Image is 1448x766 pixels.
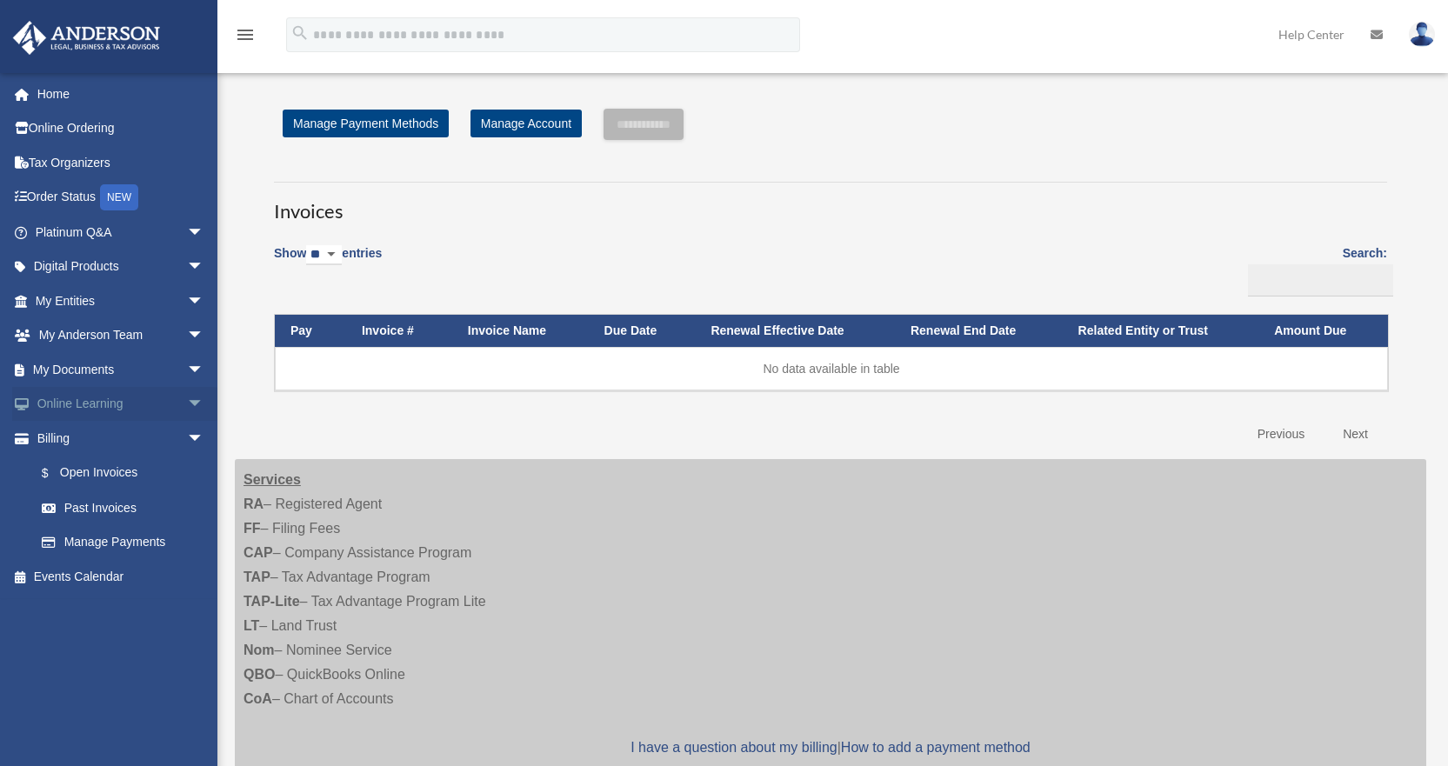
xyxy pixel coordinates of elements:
[187,387,222,423] span: arrow_drop_down
[244,496,264,511] strong: RA
[1063,315,1259,347] th: Related Entity or Trust: activate to sort column ascending
[244,736,1418,760] p: |
[306,245,342,265] select: Showentries
[187,250,222,285] span: arrow_drop_down
[244,545,273,560] strong: CAP
[12,145,230,180] a: Tax Organizers
[12,215,230,250] a: Platinum Q&Aarrow_drop_down
[895,315,1063,347] th: Renewal End Date: activate to sort column ascending
[274,243,382,283] label: Show entries
[452,315,589,347] th: Invoice Name: activate to sort column ascending
[187,421,222,456] span: arrow_drop_down
[1330,416,1381,452] a: Next
[244,618,259,633] strong: LT
[12,318,230,353] a: My Anderson Teamarrow_drop_down
[235,24,256,45] i: menu
[631,740,837,755] a: I have a question about my billing
[187,215,222,250] span: arrow_drop_down
[290,23,310,43] i: search
[244,521,261,536] strong: FF
[346,315,452,347] th: Invoice #: activate to sort column ascending
[275,347,1388,390] td: No data available in table
[51,463,60,484] span: $
[187,283,222,319] span: arrow_drop_down
[235,30,256,45] a: menu
[187,318,222,354] span: arrow_drop_down
[1248,264,1393,297] input: Search:
[24,456,213,491] a: $Open Invoices
[1258,315,1388,347] th: Amount Due: activate to sort column ascending
[24,490,222,525] a: Past Invoices
[274,182,1387,225] h3: Invoices
[1242,243,1387,296] label: Search:
[470,110,582,137] a: Manage Account
[589,315,696,347] th: Due Date: activate to sort column ascending
[244,667,275,682] strong: QBO
[100,184,138,210] div: NEW
[244,570,270,584] strong: TAP
[1244,416,1318,452] a: Previous
[12,180,230,216] a: Order StatusNEW
[24,525,222,560] a: Manage Payments
[841,740,1031,755] a: How to add a payment method
[12,111,230,146] a: Online Ordering
[12,250,230,284] a: Digital Productsarrow_drop_down
[12,421,222,456] a: Billingarrow_drop_down
[8,21,165,55] img: Anderson Advisors Platinum Portal
[12,387,230,422] a: Online Learningarrow_drop_down
[244,643,275,657] strong: Nom
[244,472,301,487] strong: Services
[12,352,230,387] a: My Documentsarrow_drop_down
[12,559,230,594] a: Events Calendar
[244,594,300,609] strong: TAP-Lite
[12,283,230,318] a: My Entitiesarrow_drop_down
[275,315,346,347] th: Pay: activate to sort column descending
[283,110,449,137] a: Manage Payment Methods
[12,77,230,111] a: Home
[244,691,272,706] strong: CoA
[1409,22,1435,47] img: User Pic
[695,315,895,347] th: Renewal Effective Date: activate to sort column ascending
[187,352,222,388] span: arrow_drop_down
